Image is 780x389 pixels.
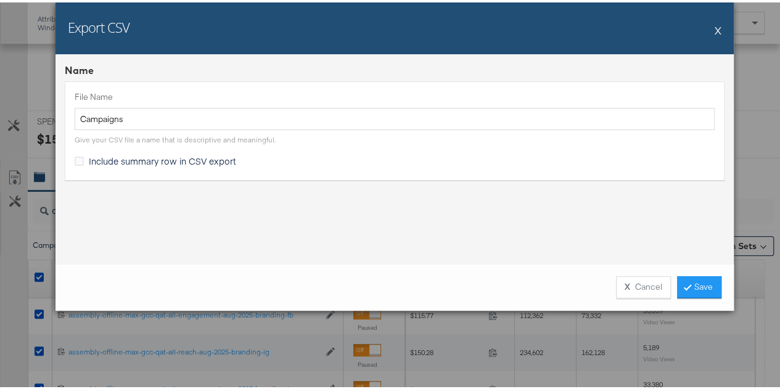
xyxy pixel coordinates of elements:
h2: Export CSV [68,15,129,34]
div: Name [65,61,725,75]
strong: X [625,279,630,290]
button: X [715,15,721,40]
div: Give your CSV file a name that is descriptive and meaningful. [75,133,276,142]
a: Save [677,274,721,296]
label: File Name [75,89,715,100]
button: XCancel [616,274,671,296]
span: Include summary row in CSV export [89,152,236,165]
